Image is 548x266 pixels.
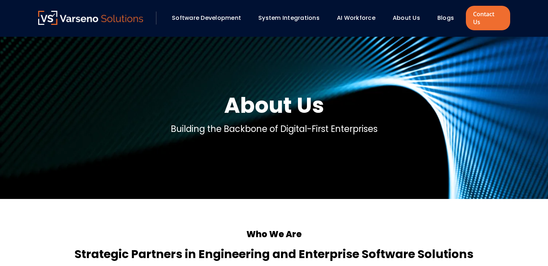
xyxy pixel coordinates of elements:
h5: Who We Are [38,228,510,241]
div: AI Workforce [333,12,386,24]
img: Varseno Solutions – Product Engineering & IT Services [38,11,143,25]
a: AI Workforce [337,14,375,22]
h1: About Us [224,91,324,120]
div: About Us [389,12,430,24]
a: System Integrations [258,14,320,22]
p: Building the Backbone of Digital-First Enterprises [171,123,378,136]
div: Software Development [168,12,251,24]
a: About Us [393,14,420,22]
a: Contact Us [466,6,510,30]
a: Software Development [172,14,241,22]
div: System Integrations [255,12,330,24]
h4: Strategic Partners in Engineering and Enterprise Software Solutions [38,245,510,263]
div: Blogs [434,12,464,24]
a: Blogs [437,14,454,22]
